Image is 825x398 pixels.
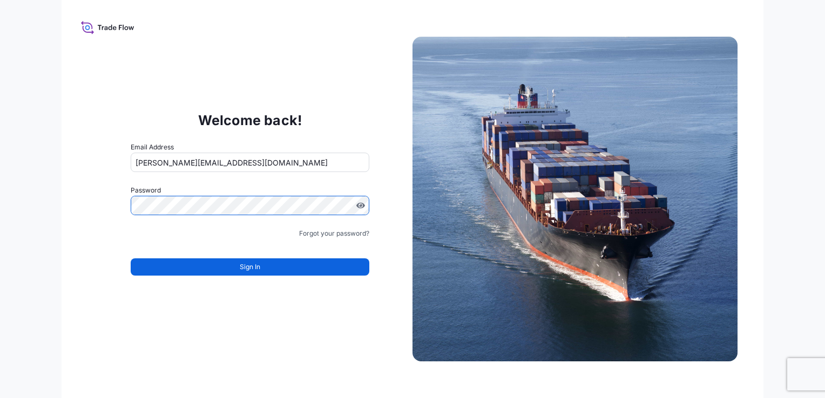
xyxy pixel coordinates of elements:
button: Show password [356,201,365,210]
a: Forgot your password? [299,228,369,239]
img: Ship illustration [412,37,738,361]
label: Password [131,185,369,196]
input: example@gmail.com [131,153,369,172]
span: Sign In [240,262,260,272]
p: Welcome back! [198,112,302,129]
label: Email Address [131,142,174,153]
button: Sign In [131,258,369,276]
